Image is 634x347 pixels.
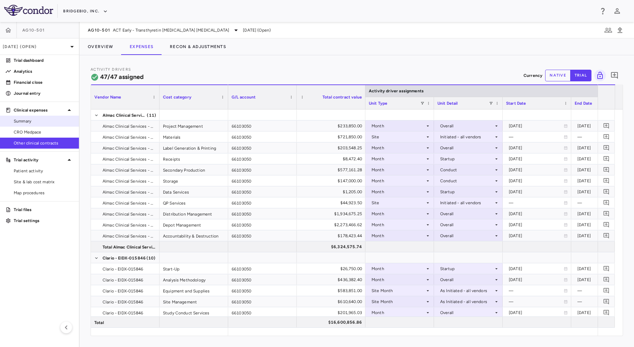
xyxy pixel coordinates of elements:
div: [DATE] [509,142,564,153]
button: Recon & Adjustments [162,38,234,55]
svg: Add comment [603,232,610,239]
div: $2,273,466.62 [303,219,362,230]
div: 66103050 [228,296,297,307]
div: [DATE] [577,208,632,219]
div: As Initiated - all vendors [440,296,494,307]
div: [DATE] [509,230,564,241]
div: — [509,131,564,142]
div: $233,850.00 [303,120,362,131]
button: trial [570,70,591,81]
div: [DATE] [509,186,564,197]
div: $16,600,856.86 [303,317,362,328]
div: Month [372,263,425,274]
svg: Add comment [603,177,610,184]
button: native [545,70,571,81]
span: Almac Clinical Services - EIDX-015261 [103,187,155,198]
div: $203,548.25 [303,142,362,153]
div: Secondary Production [160,164,228,175]
button: Add comment [609,70,620,81]
div: Depot Management [160,219,228,230]
div: Overall [440,230,494,241]
svg: Add comment [603,199,610,206]
span: Total Almac Clinical Services - EIDX-015261 [103,242,155,253]
div: Month [372,230,425,241]
div: QP Services [160,197,228,208]
div: Overall [440,219,494,230]
span: Cost category [163,95,191,100]
span: You do not have permission to lock or unlock grids [591,70,606,81]
span: Almac Clinical Services - EIDX-015261 [103,209,155,220]
div: 66103050 [228,274,297,285]
div: 66103050 [228,197,297,208]
span: Site & lab cost matrix [14,179,73,185]
div: $201,965.03 [303,307,362,318]
span: G/L account [232,95,256,100]
div: Receipts [160,153,228,164]
div: — [577,131,632,142]
div: [DATE] [577,153,632,164]
span: Total contract value [322,95,362,100]
svg: Add comment [603,287,610,294]
div: Month [372,120,425,131]
div: Month [372,219,425,230]
div: Overall [440,208,494,219]
p: Trial activity [14,157,65,163]
div: [DATE] [509,274,564,285]
div: $8,472.40 [303,153,362,164]
div: [DATE] [577,307,632,318]
div: Month [372,175,425,186]
div: Site [372,131,425,142]
span: ACT Early - Transthyretin [MEDICAL_DATA] [MEDICAL_DATA] [113,27,229,33]
span: Almac Clinical Services - EIDX-015261 [103,121,155,132]
div: Study Conduct Services [160,307,228,318]
svg: Add comment [603,123,610,129]
div: Materials [160,131,228,142]
button: Add comment [602,187,611,196]
div: [DATE] [577,120,632,131]
span: Clario - EIDX-015846 [103,297,143,308]
button: Add comment [602,165,611,174]
div: Overall [440,307,494,318]
svg: Add comment [603,144,610,151]
button: Add comment [602,275,611,284]
svg: Add comment [603,210,610,217]
div: Startup [440,186,494,197]
h6: 47/47 assigned [100,72,144,82]
button: Add comment [602,209,611,218]
p: Trial files [14,207,73,213]
div: Project Management [160,120,228,131]
span: Summary [14,118,73,124]
div: $178,423.44 [303,230,362,241]
div: [DATE] [577,230,632,241]
p: [DATE] (Open) [3,44,68,50]
button: Add comment [602,286,611,295]
div: As Initiated - all vendors [440,285,494,296]
span: Almac Clinical Services - EIDX-015261 [103,198,155,209]
div: 66103050 [228,285,297,296]
div: $26,750.00 [303,263,362,274]
span: Almac Clinical Services - EIDX-015261 [103,165,155,176]
div: Month [372,307,425,318]
span: Almac Clinical Services - EIDX-015261 [103,231,155,242]
div: [DATE] [509,120,564,131]
div: [DATE] [509,153,564,164]
div: [DATE] [577,175,632,186]
button: Add comment [602,297,611,306]
div: $1,934,675.25 [303,208,362,219]
div: [DATE] [577,263,632,274]
div: Start-Up [160,263,228,274]
div: Month [372,164,425,175]
div: $577,161.28 [303,164,362,175]
button: Add comment [602,176,611,185]
span: AG10-501 [22,27,45,33]
span: Unit Type [369,101,387,106]
button: Add comment [602,143,611,152]
div: 66103050 [228,307,297,318]
span: Almac Clinical Services - EIDX-015261 [103,154,155,165]
div: 66103050 [228,230,297,241]
div: 66103050 [228,120,297,131]
button: Add comment [602,308,611,317]
div: 66103050 [228,131,297,142]
img: logo-full-SnFGN8VE.png [4,5,53,16]
div: Month [372,142,425,153]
